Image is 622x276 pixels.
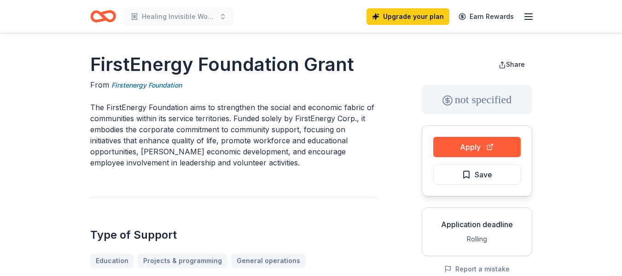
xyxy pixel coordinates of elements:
[422,85,532,114] div: not specified
[90,79,378,91] div: From
[90,52,378,77] h1: FirstEnergy Foundation Grant
[444,264,510,275] button: Report a mistake
[506,60,525,68] span: Share
[430,234,524,245] div: Rolling
[491,55,532,74] button: Share
[453,8,519,25] a: Earn Rewards
[90,253,134,268] a: Education
[366,8,449,25] a: Upgrade your plan
[475,169,492,181] span: Save
[90,228,378,242] h2: Type of Support
[111,80,182,91] a: Firstenergy Foundation
[430,219,524,230] div: Application deadline
[90,102,378,168] p: The FirstEnergy Foundation aims to strengthen the social and economic fabric of communities withi...
[138,253,227,268] a: Projects & programming
[90,6,116,27] a: Home
[142,11,215,22] span: Healing Invisible Wounds
[231,253,306,268] a: General operations
[433,137,521,157] button: Apply
[123,7,234,26] button: Healing Invisible Wounds
[433,164,521,185] button: Save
